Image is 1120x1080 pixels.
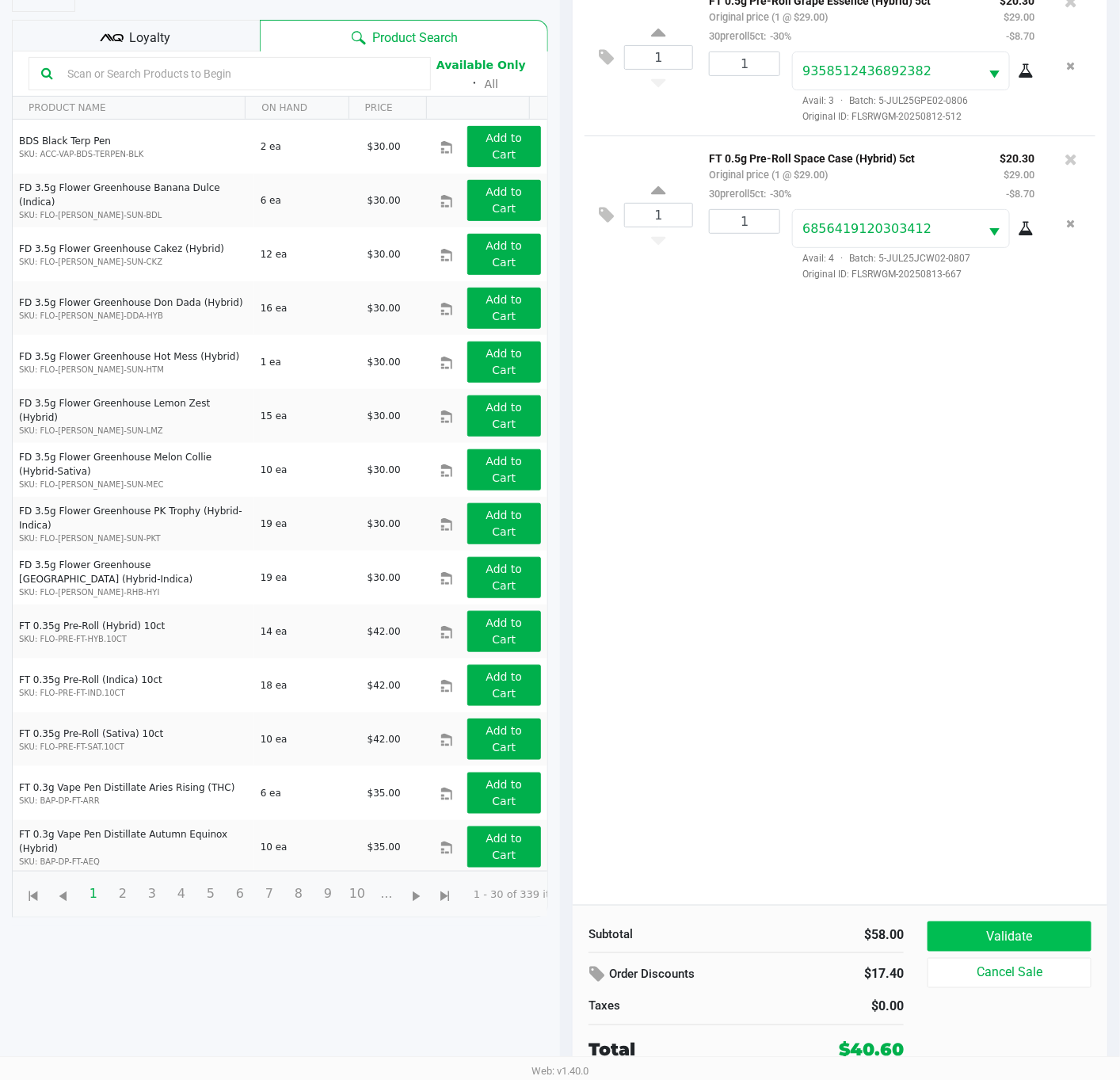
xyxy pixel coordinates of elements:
[284,879,314,909] span: Page 8
[1061,209,1082,239] button: Remove the package from the orderLine
[19,687,247,699] p: SKU: FLO-PRE-FT-IND.10CT
[1004,11,1034,23] small: $29.00
[19,532,247,544] p: SKU: FLO-[PERSON_NAME]-SUN-PKT
[13,97,245,120] th: PRODUCT NAME
[431,878,461,908] span: Go to the last page
[766,188,791,200] span: -30%
[368,410,401,422] span: $30.00
[834,253,849,264] span: ·
[368,788,401,799] span: $35.00
[19,364,247,376] p: SKU: FLO-[PERSON_NAME]-SUN-HTM
[13,497,253,551] td: FD 3.5g Flower Greenhouse PK Trophy (Hybrid-Indica)
[928,922,1091,952] button: Validate
[245,97,348,120] th: ON HAND
[486,401,523,430] app-button-loader: Add to Cart
[253,658,360,712] td: 18 ea
[253,766,360,820] td: 6 ea
[371,879,402,909] span: Page 11
[486,455,523,484] app-button-loader: Add to Cart
[979,52,1009,90] button: Select
[166,879,196,909] span: Page 4
[108,879,138,909] span: Page 2
[368,680,401,691] span: $42.00
[19,209,247,221] p: SKU: FLO-[PERSON_NAME]-SUN-BDL
[368,734,401,745] span: $42.00
[486,132,523,161] app-button-loader: Add to Cart
[368,303,401,314] span: $30.00
[467,503,541,544] button: Add to Cart
[467,773,541,814] button: Add to Cart
[928,958,1091,988] button: Cancel Sale
[13,227,253,281] td: FD 3.5g Flower Greenhouse Cakez (Hybrid)
[436,887,456,906] span: Go to the last page
[589,998,734,1016] div: Taxes
[467,234,541,275] button: Add to Cart
[766,30,791,42] span: -30%
[368,626,401,637] span: $42.00
[709,148,976,165] p: FT 0.5g Pre-Roll Space Case (Hybrid) 5ct
[19,633,247,645] p: SKU: FLO-PRE-FT-HYB.10CT
[19,479,247,490] p: SKU: FLO-[PERSON_NAME]-SUN-MEC
[792,109,1034,124] span: Original ID: FLSRWGM-20250812-512
[129,29,170,48] span: Loyalty
[13,443,253,497] td: FD 3.5g Flower Greenhouse Melon Collie (Hybrid-Sativa)
[979,210,1009,247] button: Select
[253,820,360,874] td: 10 ea
[19,795,247,807] p: SKU: BAP-DP-FT-ARR
[709,188,791,200] small: 30preroll5ct:
[13,281,253,335] td: FD 3.5g Flower Greenhouse Don Dada (Hybrid)
[13,766,253,820] td: FT 0.3g Vape Pen Distillate Aries Rising (THC)
[253,120,360,174] td: 2 ea
[467,395,541,437] button: Add to Cart
[368,841,401,853] span: $35.00
[1000,148,1034,165] p: $20.30
[372,29,458,48] span: Product Search
[467,665,541,706] button: Add to Cart
[253,497,360,551] td: 19 ea
[254,879,284,909] span: Page 7
[709,30,791,42] small: 30preroll5ct:
[467,826,541,868] button: Add to Cart
[13,389,253,443] td: FD 3.5g Flower Greenhouse Lemon Zest (Hybrid)
[253,389,360,443] td: 15 ea
[13,335,253,389] td: FD 3.5g Flower Greenhouse Hot Mess (Hybrid)
[78,879,109,909] span: Page 1
[342,879,372,909] span: Page 10
[253,281,360,335] td: 16 ea
[253,227,360,281] td: 12 ea
[486,347,523,376] app-button-loader: Add to Cart
[313,879,343,909] span: Page 9
[13,658,253,712] td: FT 0.35g Pre-Roll (Indica) 10ct
[61,62,418,86] input: Scan or Search Products to Begin
[13,174,253,227] td: FD 3.5g Flower Greenhouse Banana Dulce (Indica)
[13,97,547,871] div: Data table
[402,878,432,908] span: Go to the next page
[467,719,541,760] button: Add to Cart
[54,887,74,906] span: Go to the previous page
[709,11,828,23] small: Original price (1 @ $29.00)
[589,925,734,944] div: Subtotal
[13,712,253,766] td: FT 0.35g Pre-Roll (Sativa) 10ct
[802,63,931,78] span: 9358512436892382
[467,180,541,221] button: Add to Cart
[486,239,523,269] app-button-loader: Add to Cart
[368,357,401,368] span: $30.00
[368,518,401,529] span: $30.00
[792,95,968,106] span: Avail: 3 Batch: 5-JUL25GPE02-0806
[486,616,523,646] app-button-loader: Add to Cart
[19,310,247,322] p: SKU: FLO-[PERSON_NAME]-DDA-HYB
[464,76,485,91] span: ᛫
[709,169,828,181] small: Original price (1 @ $29.00)
[19,856,247,868] p: SKU: BAP-DP-FT-AEQ
[253,551,360,605] td: 19 ea
[486,563,523,592] app-button-loader: Add to Cart
[815,961,905,988] div: $17.40
[467,557,541,598] button: Add to Cart
[802,221,931,236] span: 6856419120303412
[19,425,247,437] p: SKU: FLO-[PERSON_NAME]-SUN-LMZ
[589,1037,783,1063] div: Total
[48,878,78,908] span: Go to the previous page
[368,572,401,583] span: $30.00
[253,605,360,658] td: 14 ea
[467,449,541,490] button: Add to Cart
